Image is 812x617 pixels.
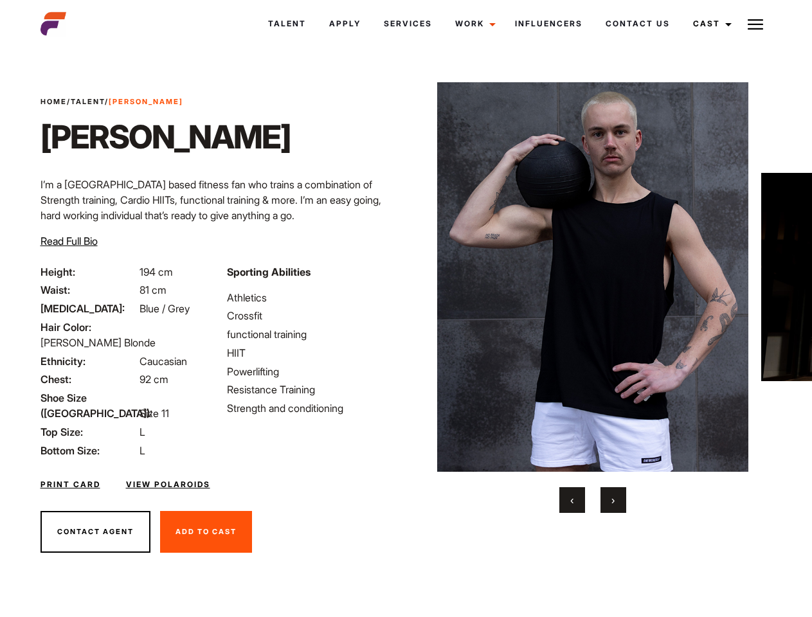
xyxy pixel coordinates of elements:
[41,353,137,369] span: Ethnicity:
[41,371,137,387] span: Chest:
[748,17,763,32] img: Burger icon
[318,6,372,41] a: Apply
[570,494,573,506] span: Previous
[160,511,252,553] button: Add To Cast
[41,319,137,335] span: Hair Color:
[140,302,190,315] span: Blue / Grey
[372,6,444,41] a: Services
[41,282,137,298] span: Waist:
[41,390,137,421] span: Shoe Size ([GEOGRAPHIC_DATA]):
[41,443,137,458] span: Bottom Size:
[41,424,137,440] span: Top Size:
[41,336,156,349] span: [PERSON_NAME] Blonde
[140,373,168,386] span: 92 cm
[140,407,169,420] span: Size 11
[444,6,503,41] a: Work
[41,233,98,249] button: Read Full Bio
[503,6,594,41] a: Influencers
[257,6,318,41] a: Talent
[109,97,183,106] strong: [PERSON_NAME]
[41,264,137,280] span: Height:
[41,301,137,316] span: [MEDICAL_DATA]:
[227,382,398,397] li: Resistance Training
[611,494,615,506] span: Next
[41,11,66,37] img: cropped-aefm-brand-fav-22-square.png
[41,511,150,553] button: Contact Agent
[41,118,291,156] h1: [PERSON_NAME]
[140,355,187,368] span: Caucasian
[41,479,100,490] a: Print Card
[41,235,98,247] span: Read Full Bio
[140,444,145,457] span: L
[227,308,398,323] li: Crossfit
[227,326,398,342] li: functional training
[140,283,167,296] span: 81 cm
[227,400,398,416] li: Strength and conditioning
[227,290,398,305] li: Athletics
[227,364,398,379] li: Powerlifting
[140,425,145,438] span: L
[594,6,681,41] a: Contact Us
[227,265,311,278] strong: Sporting Abilities
[227,345,398,361] li: HIIT
[126,479,210,490] a: View Polaroids
[71,97,105,106] a: Talent
[681,6,739,41] a: Cast
[41,177,399,223] p: I’m a [GEOGRAPHIC_DATA] based fitness fan who trains a combination of Strength training, Cardio H...
[176,527,237,536] span: Add To Cast
[140,265,173,278] span: 194 cm
[41,96,183,107] span: / /
[41,97,67,106] a: Home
